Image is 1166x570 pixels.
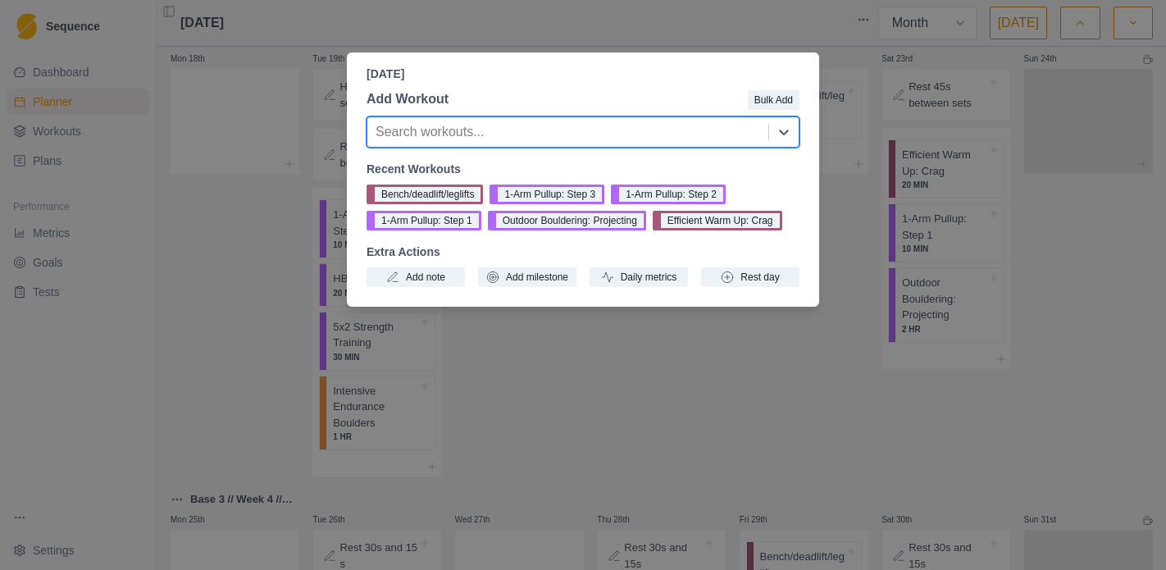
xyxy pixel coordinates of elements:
button: Daily metrics [590,267,688,287]
button: Outdoor Bouldering: Projecting [488,211,646,230]
p: [DATE] [367,66,799,83]
p: Extra Actions [367,244,799,261]
button: Bench/deadlift/leglifts [367,185,483,204]
p: Add Workout [367,89,449,109]
button: 1-Arm Pullup: Step 3 [490,185,604,204]
button: Bulk Add [748,90,799,110]
button: 1-Arm Pullup: Step 2 [611,185,726,204]
button: Add milestone [478,267,576,287]
button: Efficient Warm Up: Crag [653,211,782,230]
p: Recent Workouts [367,161,799,178]
button: 1-Arm Pullup: Step 1 [367,211,481,230]
button: Add note [367,267,465,287]
button: Rest day [701,267,799,287]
